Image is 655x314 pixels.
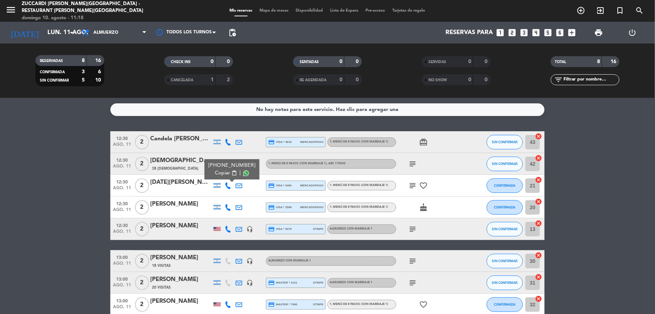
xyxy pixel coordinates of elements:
[135,222,149,236] span: 2
[635,6,644,15] i: search
[567,28,576,37] i: add_box
[67,28,76,37] i: arrow_drop_down
[419,203,428,212] i: cake
[485,59,489,64] strong: 0
[5,4,16,15] i: menu
[494,183,516,187] span: CONFIRMADA
[330,184,388,187] span: 1. MENÚ DE 8 PASOS (con maridaje 1)
[268,301,297,308] span: master * 7080
[554,75,563,84] i: filter_list
[268,139,292,145] span: visa * 4616
[5,25,44,41] i: [DATE]
[628,28,637,37] i: power_settings_new
[113,164,131,172] span: ago. 11
[113,261,131,269] span: ago. 11
[240,169,241,177] span: |
[535,133,542,140] i: cancel
[339,59,342,64] strong: 0
[487,222,523,236] button: SIN CONFIRMAR
[268,182,292,189] span: visa * 6460
[113,207,131,216] span: ago. 11
[150,199,212,209] div: [PERSON_NAME]
[327,162,346,165] span: , ARS 170000
[268,226,292,232] span: visa * 8379
[22,0,159,15] div: Zuccardi [PERSON_NAME][GEOGRAPHIC_DATA] - Restaurant [PERSON_NAME][GEOGRAPHIC_DATA]
[232,170,237,176] span: content_paste
[487,135,523,149] button: SIN CONFIRMAR
[135,200,149,215] span: 2
[150,178,212,187] div: [DATE][PERSON_NAME]
[535,273,542,281] i: cancel
[257,106,399,114] div: No hay notas para este servicio. Haz clic para agregar una
[535,252,542,259] i: cancel
[616,6,625,15] i: turned_in_not
[5,4,16,18] button: menu
[113,156,131,164] span: 12:30
[419,181,428,190] i: favorite_border
[228,28,237,37] span: pending_actions
[256,9,292,13] span: Mapa de mesas
[268,280,275,286] i: credit_card
[171,78,193,82] span: CANCELADA
[300,205,324,210] span: mercadopago
[135,157,149,171] span: 2
[485,77,489,82] strong: 0
[82,78,85,83] strong: 5
[597,59,600,64] strong: 8
[495,28,505,37] i: looks_one
[611,59,618,64] strong: 16
[487,157,523,171] button: SIN CONFIRMAR
[594,28,603,37] span: print
[40,70,65,74] span: CONFIRMADA
[82,69,85,74] strong: 3
[487,297,523,312] button: CONFIRMADA
[300,78,326,82] span: RE AGENDADA
[535,154,542,162] i: cancel
[268,204,275,211] i: credit_card
[445,29,493,36] span: Reservas para
[113,229,131,237] span: ago. 11
[330,206,388,208] span: 1. MENÚ DE 8 PASOS (con maridaje 1)
[487,254,523,268] button: SIN CONFIRMAR
[150,275,212,284] div: [PERSON_NAME]
[211,59,214,64] strong: 0
[96,58,103,63] strong: 16
[135,297,149,312] span: 2
[152,263,171,269] span: 18 Visitas
[419,300,428,309] i: favorite_border
[408,160,417,168] i: subject
[135,276,149,290] span: 2
[313,227,324,231] span: stripe
[150,221,212,231] div: [PERSON_NAME]
[150,297,212,306] div: [PERSON_NAME]
[330,227,372,230] span: Almuerzo con maridaje 1
[389,9,429,13] span: Tarjetas de regalo
[492,140,518,144] span: SIN CONFIRMAR
[171,60,191,64] span: CHECK INS
[113,177,131,186] span: 12:30
[563,76,619,84] input: Filtrar por nombre...
[135,254,149,268] span: 2
[150,156,212,165] div: [DEMOGRAPHIC_DATA][PERSON_NAME]
[494,205,516,209] span: CONFIRMADA
[246,280,253,286] i: headset_mic
[313,302,324,307] span: stripe
[596,6,605,15] i: exit_to_app
[113,134,131,142] span: 12:30
[408,257,417,265] i: subject
[492,162,518,166] span: SIN CONFIRMAR
[152,285,171,290] span: 20 Visitas
[98,69,103,74] strong: 6
[135,178,149,193] span: 2
[113,199,131,207] span: 12:30
[135,135,149,149] span: 2
[577,6,586,15] i: add_circle_outline
[268,280,297,286] span: master * 3121
[211,77,214,82] strong: 1
[150,253,212,263] div: [PERSON_NAME]
[246,226,253,232] i: headset_mic
[113,142,131,150] span: ago. 11
[494,302,516,306] span: CONFIRMADA
[419,138,428,146] i: card_giftcard
[327,9,362,13] span: Lista de Espera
